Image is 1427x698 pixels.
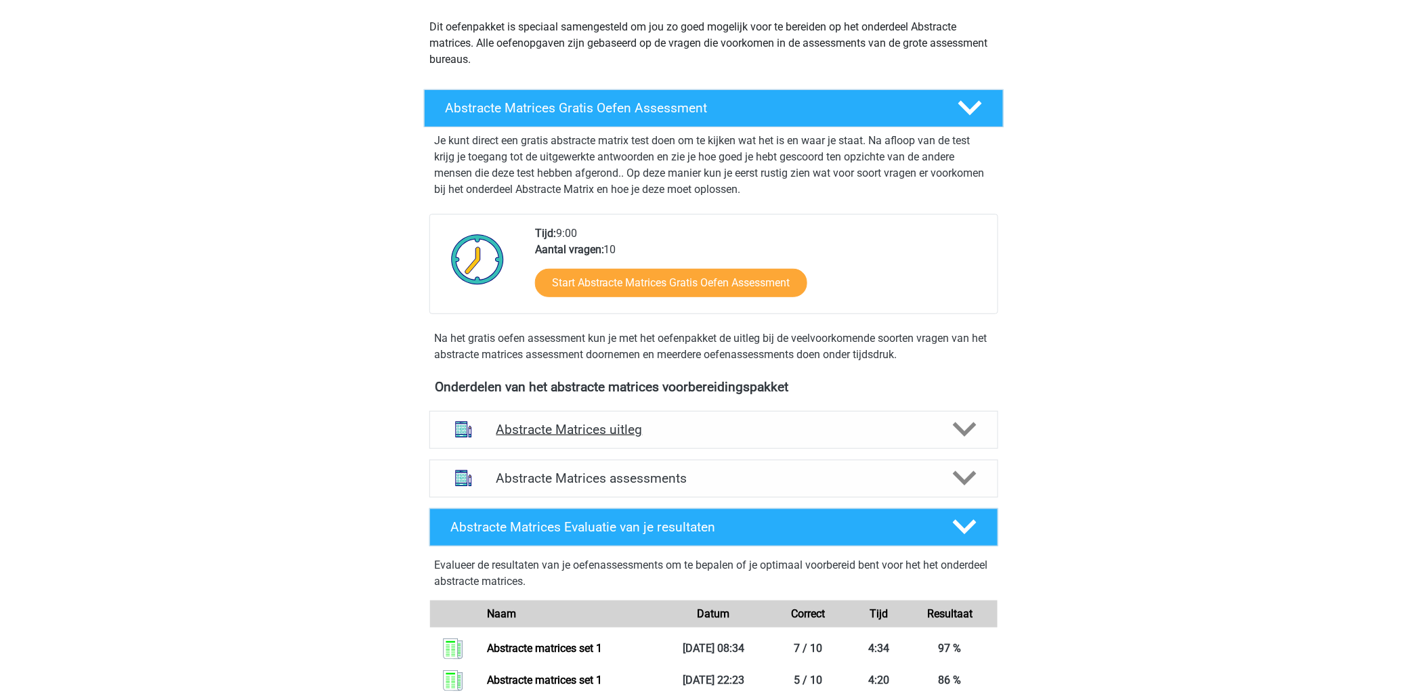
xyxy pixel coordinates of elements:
a: Abstracte Matrices Gratis Oefen Assessment [419,89,1009,127]
img: abstracte matrices uitleg [446,412,481,447]
h4: Abstracte Matrices assessments [496,471,931,486]
div: Correct [761,606,855,622]
div: Naam [477,606,666,622]
a: Abstracte Matrices Evaluatie van je resultaten [424,508,1004,546]
h4: Abstracte Matrices Gratis Oefen Assessment [446,100,936,116]
a: uitleg Abstracte Matrices uitleg [424,411,1004,449]
b: Tijd: [535,227,556,240]
p: Je kunt direct een gratis abstracte matrix test doen om te kijken wat het is en waar je staat. Na... [435,133,993,198]
a: Start Abstracte Matrices Gratis Oefen Assessment [535,269,807,297]
p: Dit oefenpakket is speciaal samengesteld om jou zo goed mogelijk voor te bereiden op het onderdee... [430,19,998,68]
h4: Onderdelen van het abstracte matrices voorbereidingspakket [435,379,992,395]
a: Abstracte matrices set 1 [487,642,602,655]
div: Tijd [855,606,903,622]
img: abstracte matrices assessments [446,461,481,496]
a: assessments Abstracte Matrices assessments [424,460,1004,498]
div: Na het gratis oefen assessment kun je met het oefenpakket de uitleg bij de veelvoorkomende soorte... [429,330,998,363]
div: 9:00 10 [525,225,997,313]
div: Resultaat [903,606,998,622]
a: Abstracte matrices set 1 [487,674,602,686]
b: Aantal vragen: [535,243,604,256]
div: Datum [666,606,761,622]
h4: Abstracte Matrices Evaluatie van je resultaten [451,519,931,535]
h4: Abstracte Matrices uitleg [496,422,931,437]
img: Klok [444,225,512,293]
p: Evalueer de resultaten van je oefenassessments om te bepalen of je optimaal voorbereid bent voor ... [435,557,993,590]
